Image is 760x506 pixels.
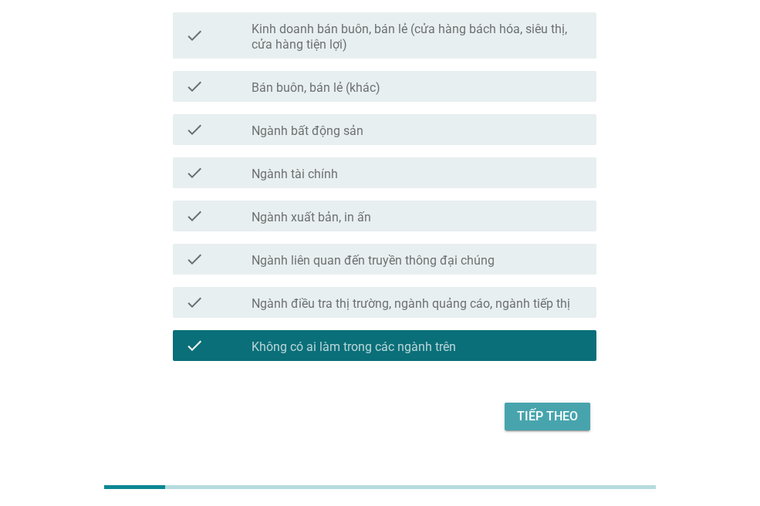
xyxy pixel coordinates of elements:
i: check [185,164,204,182]
label: Bán buôn, bán lẻ (khác) [252,80,380,96]
label: Ngành bất động sản [252,123,363,139]
i: check [185,293,204,312]
button: Tiếp theo [505,403,590,430]
label: Ngành tài chính [252,167,338,182]
div: Tiếp theo [517,407,578,426]
i: check [185,207,204,225]
i: check [185,250,204,268]
i: check [185,19,204,52]
label: Ngành liên quan đến truyền thông đại chúng [252,253,495,268]
i: check [185,336,204,355]
label: Ngành xuất bản, in ấn [252,210,371,225]
label: Ngành điều tra thị trường, ngành quảng cáo, ngành tiếp thị [252,296,570,312]
label: Kinh doanh bán buôn, bán lẻ (cửa hàng bách hóa, siêu thị, cửa hàng tiện lợi) [252,22,584,52]
label: Không có ai làm trong các ngành trên [252,339,456,355]
i: check [185,77,204,96]
i: check [185,120,204,139]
